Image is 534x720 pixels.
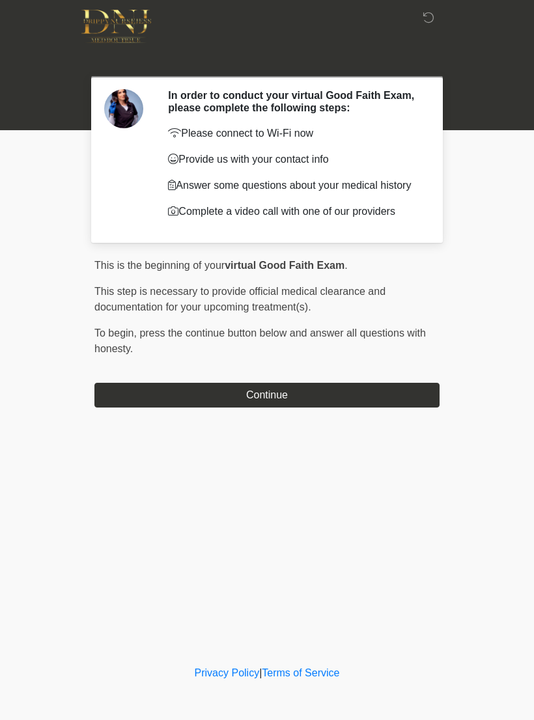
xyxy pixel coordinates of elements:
[262,667,339,678] a: Terms of Service
[94,286,386,312] span: This step is necessary to provide official medical clearance and documentation for your upcoming ...
[94,383,440,408] button: Continue
[94,327,139,339] span: To begin,
[168,204,420,219] p: Complete a video call with one of our providers
[168,126,420,141] p: Please connect to Wi-Fi now
[195,667,260,678] a: Privacy Policy
[168,178,420,193] p: Answer some questions about your medical history
[259,667,262,678] a: |
[85,47,449,71] h1: ‎ ‎
[94,260,225,271] span: This is the beginning of your
[168,89,420,114] h2: In order to conduct your virtual Good Faith Exam, please complete the following steps:
[104,89,143,128] img: Agent Avatar
[94,327,426,354] span: press the continue button below and answer all questions with honesty.
[168,152,420,167] p: Provide us with your contact info
[225,260,344,271] strong: virtual Good Faith Exam
[344,260,347,271] span: .
[81,10,151,43] img: DNJ Med Boutique Logo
